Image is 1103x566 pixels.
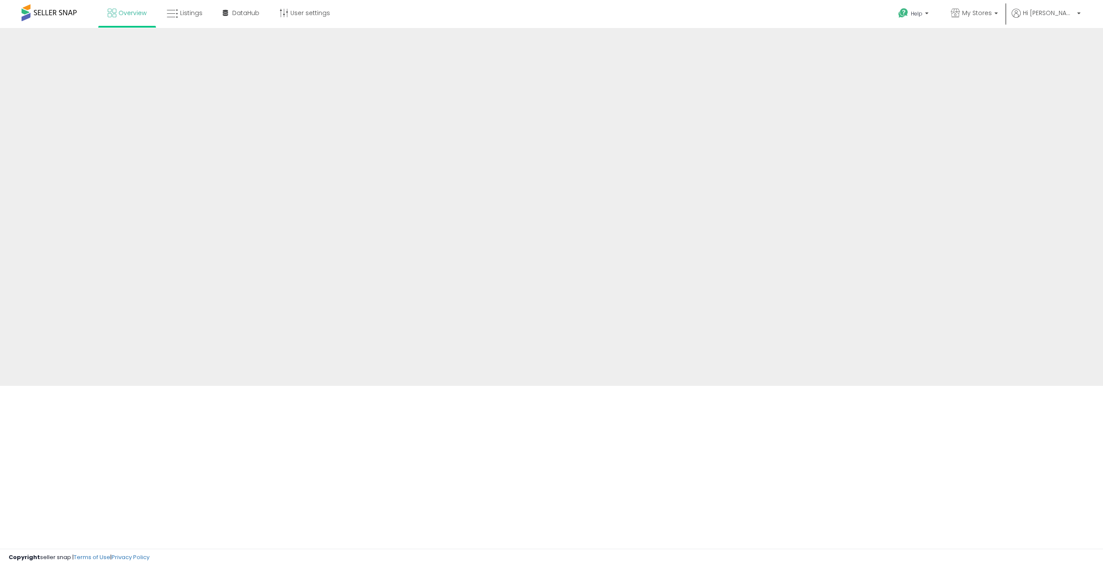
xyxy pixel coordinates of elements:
[180,9,203,17] span: Listings
[891,1,937,28] a: Help
[911,10,922,17] span: Help
[118,9,146,17] span: Overview
[232,9,259,17] span: DataHub
[1023,9,1075,17] span: Hi [PERSON_NAME]
[1012,9,1081,28] a: Hi [PERSON_NAME]
[962,9,992,17] span: My Stores
[898,8,909,19] i: Get Help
